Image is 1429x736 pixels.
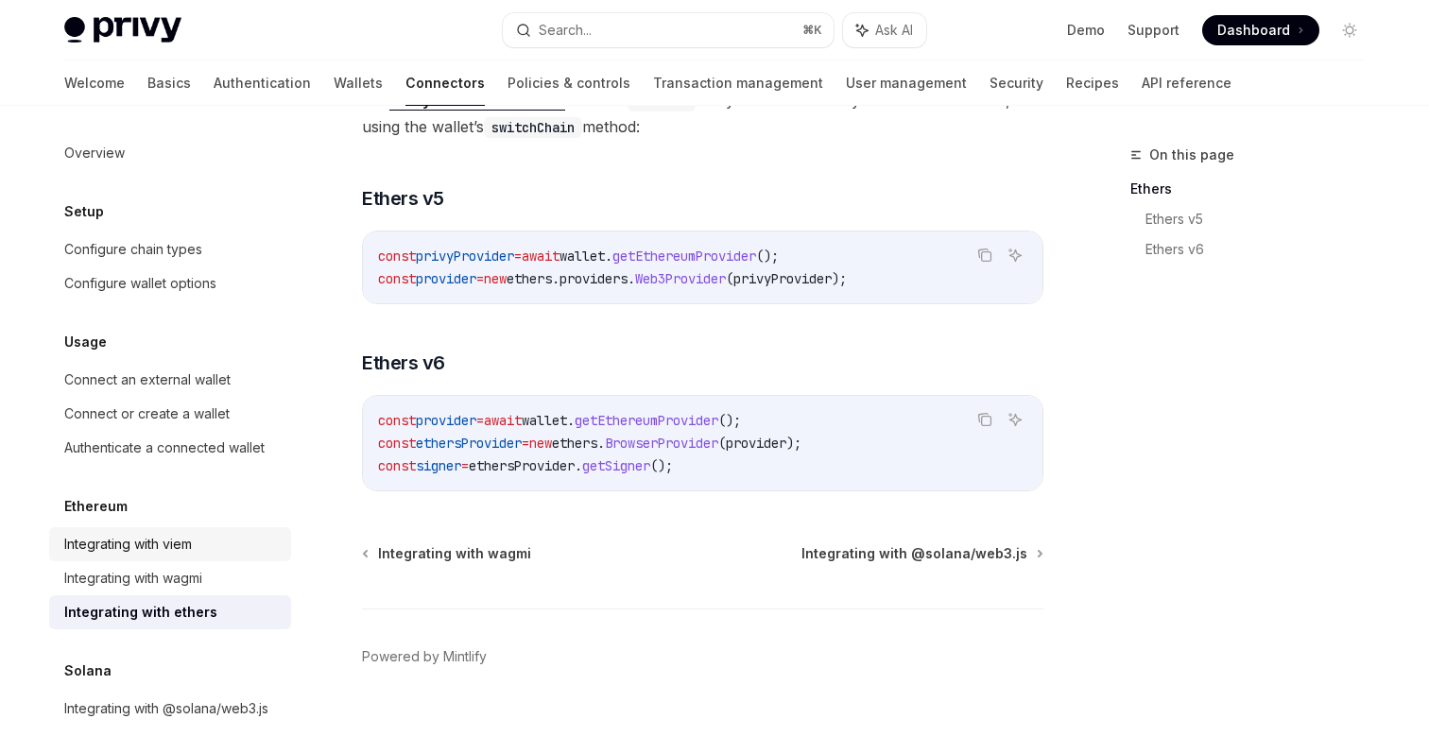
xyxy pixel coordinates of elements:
[378,270,416,287] span: const
[801,544,1042,563] a: Integrating with @solana/web3.js
[802,23,822,38] span: ⌘ K
[405,60,485,106] a: Connectors
[539,19,592,42] div: Search...
[552,270,560,287] span: .
[416,435,522,452] span: ethersProvider
[575,412,718,429] span: getEthereumProvider
[49,595,291,629] a: Integrating with ethers
[597,435,605,452] span: .
[635,270,726,287] span: Web3Provider
[718,412,741,429] span: ();
[1334,15,1365,45] button: Toggle dark mode
[476,270,484,287] span: =
[64,272,216,295] div: Configure wallet options
[1145,234,1380,265] a: Ethers v6
[560,248,605,265] span: wallet
[461,457,469,474] span: =
[832,270,847,287] span: );
[416,457,461,474] span: signer
[64,436,265,459] div: Authenticate a connected wallet
[628,270,635,287] span: .
[612,248,756,265] span: getEthereumProvider
[484,270,507,287] span: new
[378,412,416,429] span: const
[1202,15,1319,45] a: Dashboard
[416,248,514,265] span: privyProvider
[469,457,575,474] span: ethersProvider
[49,692,291,726] a: Integrating with @solana/web3.js
[726,270,733,287] span: (
[1067,21,1105,40] a: Demo
[416,270,476,287] span: provider
[1149,144,1234,166] span: On this page
[514,248,522,265] span: =
[605,435,718,452] span: BrowserProvider
[1145,204,1380,234] a: Ethers v5
[64,495,128,518] h5: Ethereum
[846,60,967,106] a: User management
[64,567,202,590] div: Integrating with wagmi
[718,435,726,452] span: (
[378,435,416,452] span: const
[650,457,673,474] span: ();
[64,17,181,43] img: light logo
[1142,60,1231,106] a: API reference
[522,412,567,429] span: wallet
[476,412,484,429] span: =
[64,60,125,106] a: Welcome
[733,270,832,287] span: privyProvider
[64,402,230,425] div: Connect or create a wallet
[64,200,104,223] h5: Setup
[508,60,630,106] a: Policies & controls
[49,527,291,561] a: Integrating with viem
[64,533,192,556] div: Integrating with viem
[529,435,552,452] span: new
[49,363,291,397] a: Connect an external wallet
[843,13,926,47] button: Ask AI
[484,117,582,138] code: switchChain
[378,457,416,474] span: const
[582,457,650,474] span: getSigner
[64,368,231,391] div: Connect an external wallet
[801,544,1027,563] span: Integrating with @solana/web3.js
[575,457,582,474] span: .
[416,412,476,429] span: provider
[522,248,560,265] span: await
[49,431,291,465] a: Authenticate a connected wallet
[522,435,529,452] span: =
[64,238,202,261] div: Configure chain types
[49,397,291,431] a: Connect or create a wallet
[364,544,531,563] a: Integrating with wagmi
[49,136,291,170] a: Overview
[507,270,552,287] span: ethers
[1130,174,1380,204] a: Ethers
[49,266,291,300] a: Configure wallet options
[64,142,125,164] div: Overview
[1128,21,1179,40] a: Support
[362,647,487,666] a: Powered by Mintlify
[567,412,575,429] span: .
[214,60,311,106] a: Authentication
[1066,60,1119,106] a: Recipes
[49,561,291,595] a: Integrating with wagmi
[973,407,997,432] button: Copy the contents from the code block
[973,243,997,267] button: Copy the contents from the code block
[786,435,801,452] span: );
[560,270,628,287] span: providers
[1003,407,1027,432] button: Ask AI
[484,412,522,429] span: await
[756,248,779,265] span: ();
[147,60,191,106] a: Basics
[605,248,612,265] span: .
[334,60,383,106] a: Wallets
[64,659,112,682] h5: Solana
[64,697,268,720] div: Integrating with @solana/web3.js
[726,435,786,452] span: provider
[64,331,107,353] h5: Usage
[378,544,531,563] span: Integrating with wagmi
[875,21,913,40] span: Ask AI
[1003,243,1027,267] button: Ask AI
[49,232,291,266] a: Configure chain types
[378,248,416,265] span: const
[362,350,445,376] span: Ethers v6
